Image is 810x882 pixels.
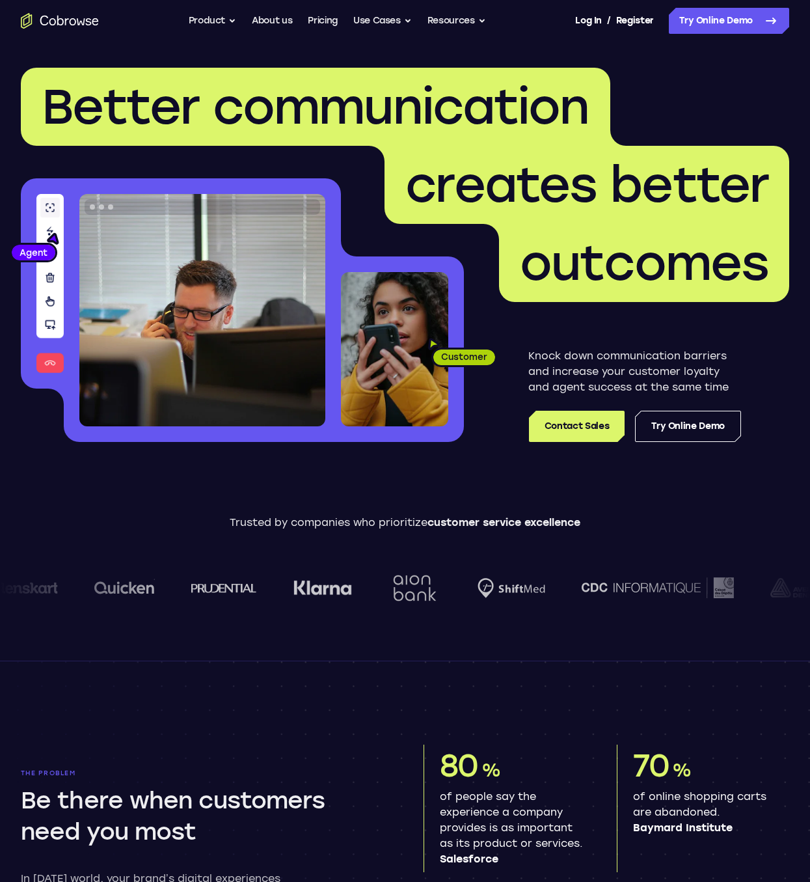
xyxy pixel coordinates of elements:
img: Aion Bank [385,562,438,614]
a: Try Online Demo [635,411,741,442]
p: The problem [21,769,387,777]
img: A customer support agent talking on the phone [79,194,325,426]
img: Klarna [290,580,349,596]
button: Resources [427,8,486,34]
span: % [672,759,691,781]
span: customer service excellence [427,516,580,529]
p: of online shopping carts are abandoned. [633,789,779,836]
a: Register [616,8,654,34]
span: Better communication [42,77,589,136]
img: A customer holding their phone [341,272,448,426]
img: Shiftmed [474,578,542,598]
span: Baymard Institute [633,820,779,836]
span: % [481,759,500,781]
span: outcomes [520,234,768,292]
img: prudential [188,583,254,593]
a: Contact Sales [529,411,625,442]
img: CDC Informatique [578,577,731,598]
span: Salesforce [440,851,586,867]
span: / [607,13,611,29]
p: Knock down communication barriers and increase your customer loyalty and agent success at the sam... [528,348,741,395]
a: About us [252,8,292,34]
a: Log In [575,8,601,34]
button: Product [189,8,237,34]
span: 80 [440,747,479,784]
span: 70 [633,747,669,784]
h2: Be there when customers need you most [21,785,387,848]
p: of people say the experience a company provides is as important as its product or services. [440,789,586,867]
span: creates better [405,156,768,214]
a: Try Online Demo [669,8,789,34]
a: Go to the home page [21,13,99,29]
button: Use Cases [353,8,412,34]
a: Pricing [308,8,338,34]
